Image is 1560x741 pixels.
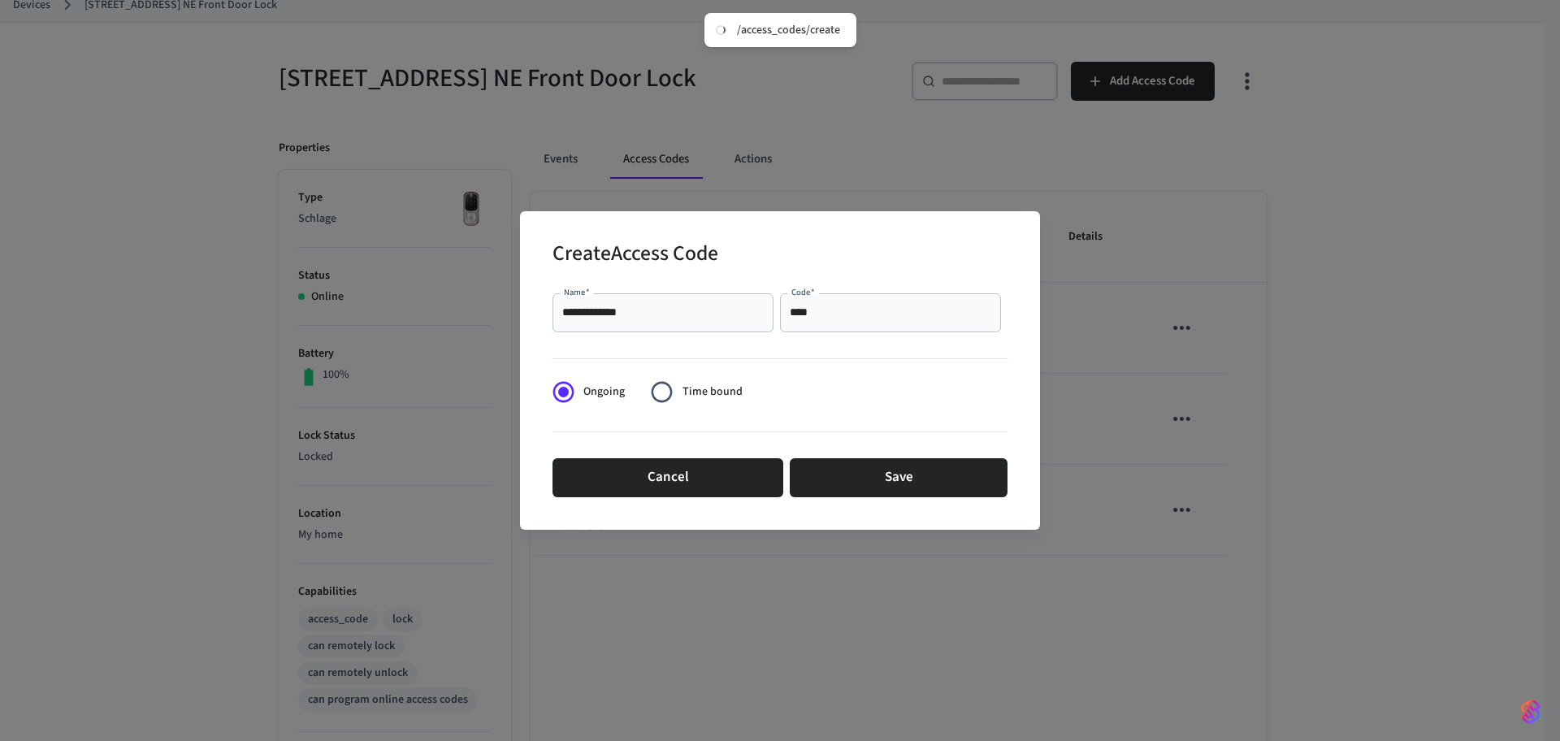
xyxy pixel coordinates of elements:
[1521,699,1540,725] img: SeamLogoGradient.69752ec5.svg
[552,458,783,497] button: Cancel
[790,458,1007,497] button: Save
[682,383,743,401] span: Time bound
[583,383,625,401] span: Ongoing
[791,286,815,298] label: Code
[737,23,840,37] div: /access_codes/create
[552,231,718,280] h2: Create Access Code
[564,286,590,298] label: Name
